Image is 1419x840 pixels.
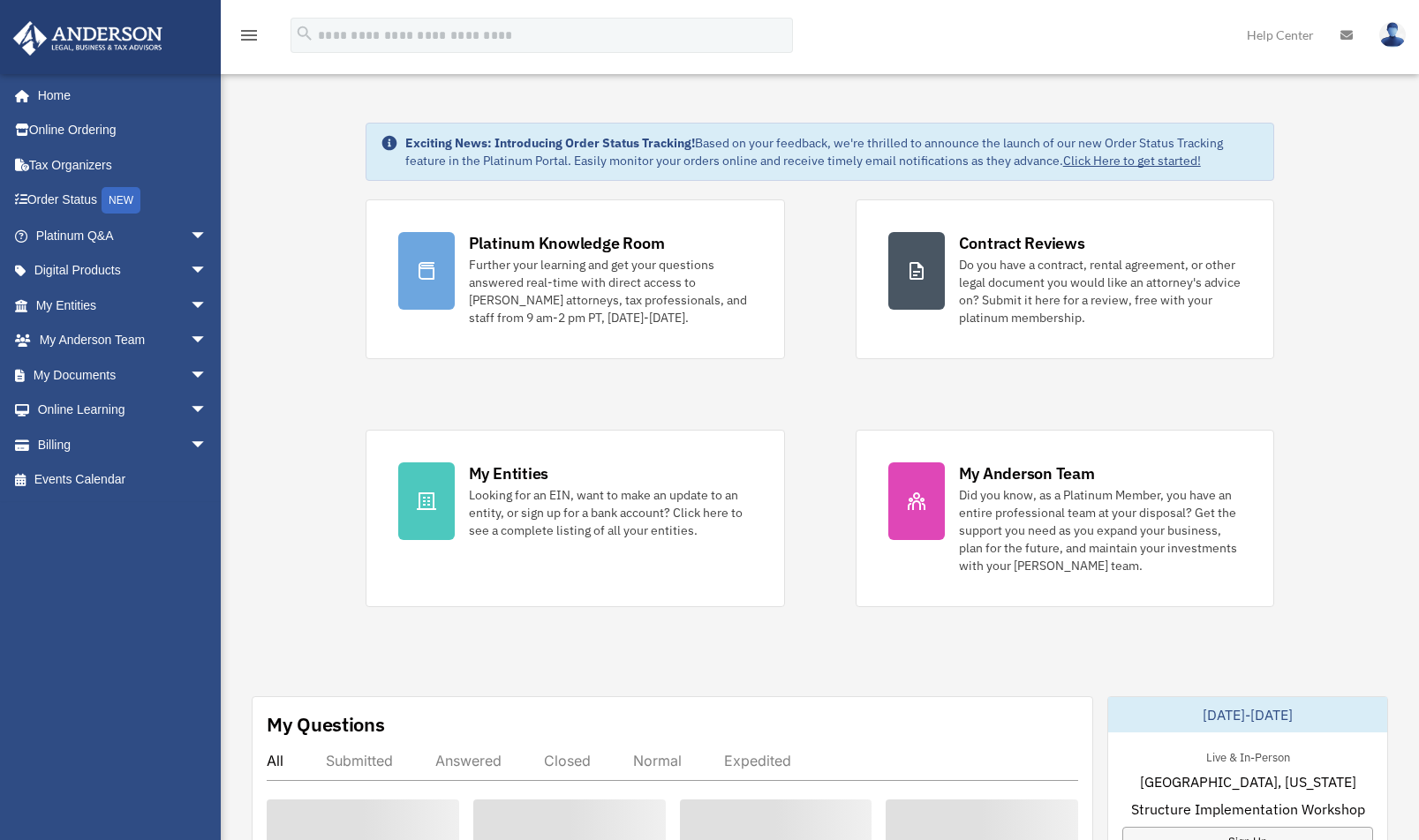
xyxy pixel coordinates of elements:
[469,232,665,254] div: Platinum Knowledge Room
[12,113,234,148] a: Online Ordering
[959,256,1242,326] div: Do you have a contract, rental agreement, or other legal document you would like an attorney's ad...
[1379,22,1406,48] img: User Pic
[190,393,225,429] span: arrow_drop_down
[12,462,234,498] a: Events Calendar
[469,486,752,539] div: Looking for an EIN, want to make an update to an entity, or sign up for a bank account? Click her...
[724,752,791,769] div: Expedited
[238,31,260,46] a: menu
[267,711,385,738] div: My Questions
[190,357,225,394] span: arrow_drop_down
[1108,697,1387,732] div: [DATE]-[DATE]
[435,752,502,769] div: Answered
[959,486,1242,574] div: Did you know, as a Platinum Member, you have an entire professional team at your disposal? Get th...
[469,256,752,326] div: Further your learning and get your questions answered real-time with direct access to [PERSON_NAM...
[366,430,785,607] a: My Entities Looking for an EIN, want to make an update to an entity, or sign up for a bank accoun...
[12,323,234,358] a: My Anderson Teamarrow_drop_down
[1131,799,1365,820] span: Structure Implementation Workshop
[1140,771,1356,792] span: [GEOGRAPHIC_DATA], [US_STATE]
[1063,153,1201,169] a: Click Here to get started!
[366,199,785,359] a: Platinum Knowledge Room Further your learning and get your questions answered real-time with dire...
[856,199,1275,359] a: Contract Reviews Do you have a contract, rental agreement, or other legal document you would like...
[8,21,168,56] img: Anderson Advisors Platinum Portal
[190,253,225,289] span: arrow_drop_down
[12,288,234,323] a: My Entitiesarrow_drop_down
[102,187,140,214] div: NEW
[405,135,695,151] strong: Exciting News: Introducing Order Status Tracking!
[469,462,548,484] div: My Entities
[190,427,225,463] span: arrow_drop_down
[12,218,234,253] a: Platinum Q&Aarrow_drop_down
[190,323,225,359] span: arrow_drop_down
[405,134,1260,169] div: Based on your feedback, we're thrilled to announce the launch of our new Order Status Tracking fe...
[1192,746,1304,765] div: Live & In-Person
[12,183,234,219] a: Order StatusNEW
[856,430,1275,607] a: My Anderson Team Did you know, as a Platinum Member, you have an entire professional team at your...
[267,752,283,769] div: All
[959,232,1085,254] div: Contract Reviews
[12,357,234,393] a: My Documentsarrow_drop_down
[295,24,314,43] i: search
[12,427,234,462] a: Billingarrow_drop_down
[12,78,225,113] a: Home
[633,752,682,769] div: Normal
[12,393,234,428] a: Online Learningarrow_drop_down
[190,288,225,324] span: arrow_drop_down
[12,147,234,183] a: Tax Organizers
[190,218,225,254] span: arrow_drop_down
[326,752,393,769] div: Submitted
[544,752,591,769] div: Closed
[12,253,234,289] a: Digital Productsarrow_drop_down
[238,25,260,46] i: menu
[959,462,1095,484] div: My Anderson Team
